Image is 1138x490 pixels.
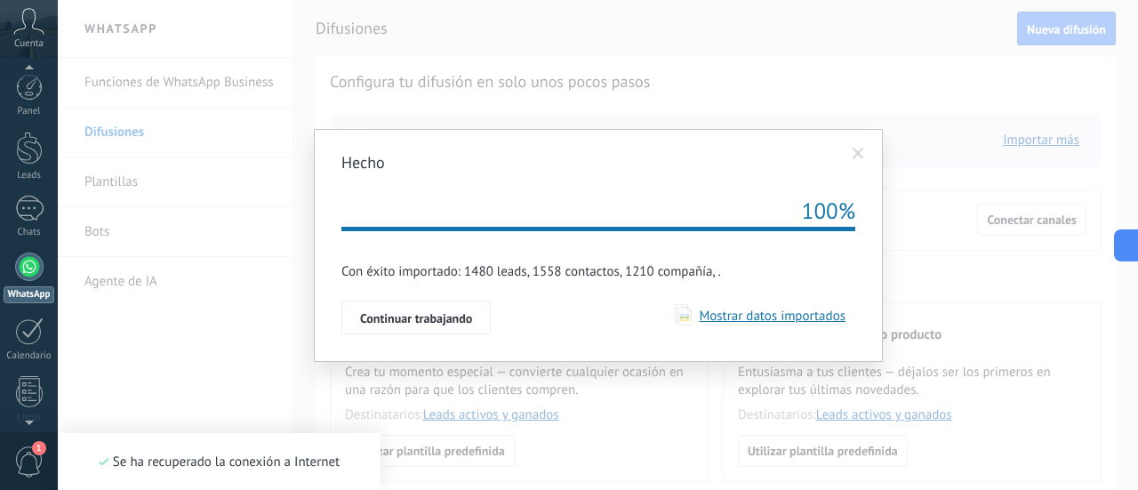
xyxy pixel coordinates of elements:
span: Mostrar datos importados [692,308,845,325]
div: WhatsApp [4,286,54,303]
span: 1 [32,441,46,455]
div: Chats [4,227,55,238]
div: Con éxito importado: 1480 leads, 1558 contactos, 1210 compañía, . [341,263,855,280]
span: Cuenta [14,38,44,50]
button: Continuar trabajando [341,301,491,334]
div: Leads [4,170,55,181]
div: Calendario [4,350,55,362]
span: 100% [802,197,855,225]
span: Continuar trabajando [360,312,472,325]
h2: Hecho [341,152,837,173]
div: Se ha recuperado la conexión a Internet [99,454,340,470]
div: Panel [4,106,55,117]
